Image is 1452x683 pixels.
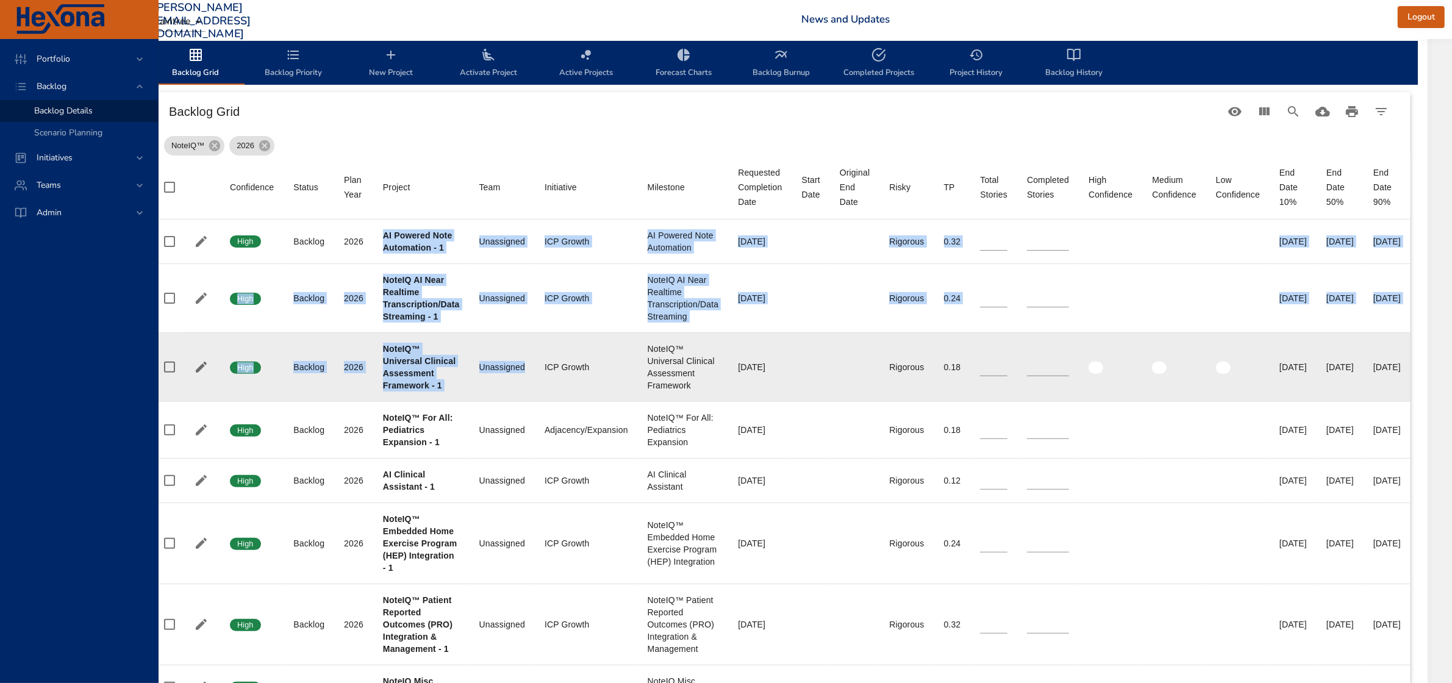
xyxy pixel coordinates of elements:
[230,476,261,487] span: High
[545,235,628,248] div: ICP Growth
[1373,474,1401,487] div: [DATE]
[802,12,890,26] a: News and Updates
[889,180,910,195] div: Sort
[889,424,924,436] div: Rigorous
[1279,537,1307,549] div: [DATE]
[1250,97,1279,126] button: View Columns
[383,595,452,654] b: NoteIQ™ Patient Reported Outcomes (PRO) Integration & Management - 1
[154,92,1411,131] div: Table Toolbar
[1373,361,1401,373] div: [DATE]
[738,235,782,248] div: [DATE]
[840,165,870,209] div: Sort
[27,80,76,92] span: Backlog
[169,102,1220,121] h6: Backlog Grid
[545,292,628,304] div: ICP Growth
[738,537,782,549] div: [DATE]
[344,235,363,248] div: 2026
[1279,424,1307,436] div: [DATE]
[738,361,782,373] div: [DATE]
[1220,97,1250,126] button: Standard Views
[889,361,924,373] div: Rigorous
[229,140,262,152] span: 2026
[344,474,363,487] div: 2026
[889,474,924,487] div: Rigorous
[545,618,628,631] div: ICP Growth
[383,470,435,492] b: AI Clinical Assistant - 1
[192,421,210,439] button: Edit Project Details
[1279,474,1307,487] div: [DATE]
[479,180,501,195] div: Team
[648,594,719,655] div: NoteIQ™ Patient Reported Outcomes (PRO) Integration & Management
[383,275,460,321] b: NoteIQ AI Near Realtime Transcription/Data Streaming - 1
[383,231,452,252] b: AI Powered Note Automation - 1
[164,140,212,152] span: NoteIQ™
[383,413,453,447] b: NoteIQ™ For All: Pediatrics Expansion - 1
[944,537,961,549] div: 0.24
[230,293,261,304] span: High
[230,236,261,247] span: High
[1326,424,1354,436] div: [DATE]
[293,537,324,549] div: Backlog
[230,180,274,195] div: Sort
[944,292,961,304] div: 0.24
[889,292,924,304] div: Rigorous
[192,534,210,552] button: Edit Project Details
[802,173,820,202] div: Start Date
[840,165,870,209] div: Original End Date
[147,41,1418,85] div: backlog-tab
[344,361,363,373] div: 2026
[889,537,924,549] div: Rigorous
[738,618,782,631] div: [DATE]
[1152,173,1196,202] span: Medium Confidence
[738,474,782,487] div: [DATE]
[648,519,719,568] div: NoteIQ™ Embedded Home Exercise Program (HEP) Integration
[889,180,924,195] span: Risky
[153,12,206,32] div: Raintree
[889,180,910,195] div: Risky
[230,362,261,373] span: High
[545,424,628,436] div: Adjacency/Expansion
[230,425,261,436] span: High
[1326,292,1354,304] div: [DATE]
[344,292,363,304] div: 2026
[545,537,628,549] div: ICP Growth
[1326,361,1354,373] div: [DATE]
[479,424,525,436] div: Unassigned
[1373,165,1401,209] div: End Date 90%
[293,424,324,436] div: Backlog
[738,165,782,209] div: Requested Completion Date
[980,173,1007,202] span: Total Stories
[229,136,274,156] div: 2026
[1216,173,1260,202] div: Low Confidence
[349,48,432,80] span: New Project
[944,424,961,436] div: 0.18
[1216,173,1260,202] div: Sort
[1027,173,1069,202] span: Completed Stories
[944,180,955,195] div: Sort
[293,235,324,248] div: Backlog
[27,179,71,191] span: Teams
[648,274,719,323] div: NoteIQ AI Near Realtime Transcription/Data Streaming
[1089,173,1132,202] div: High Confidence
[383,180,460,195] span: Project
[15,4,106,35] img: Hexona
[738,424,782,436] div: [DATE]
[545,180,628,195] span: Initiative
[648,412,719,448] div: NoteIQ™ For All: Pediatrics Expansion
[192,289,210,307] button: Edit Project Details
[889,235,924,248] div: Rigorous
[1027,173,1069,202] div: Sort
[944,474,961,487] div: 0.12
[192,471,210,490] button: Edit Project Details
[1373,537,1401,549] div: [DATE]
[344,537,363,549] div: 2026
[447,48,530,80] span: Activate Project
[479,361,525,373] div: Unassigned
[980,173,1007,202] div: Sort
[1089,173,1132,202] div: Sort
[192,232,210,251] button: Edit Project Details
[1326,235,1354,248] div: [DATE]
[479,292,525,304] div: Unassigned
